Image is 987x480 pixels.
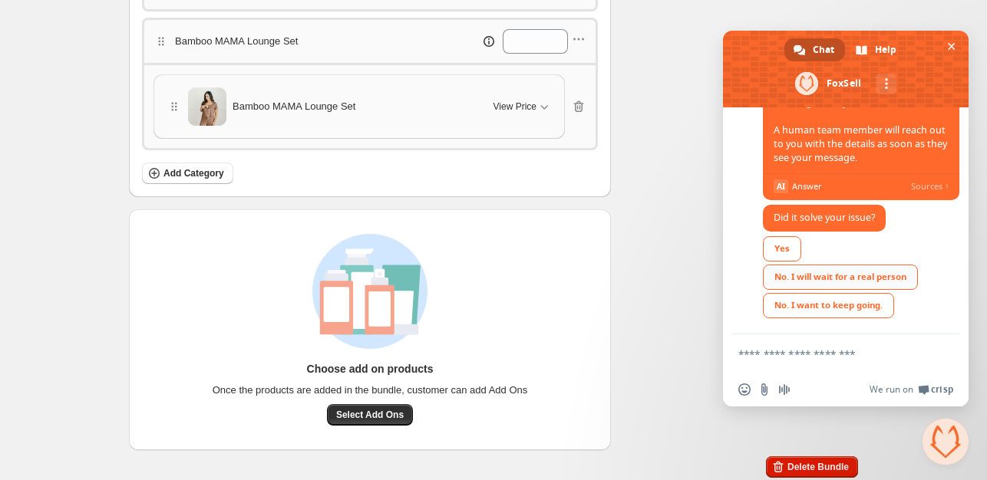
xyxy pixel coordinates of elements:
span: Help [875,38,896,61]
p: Bamboo MAMA Lounge Set [175,34,298,49]
span: Once the products are added in the bundle, customer can add Add Ons [213,383,528,398]
span: Insert an emoji [738,383,751,396]
span: Send a file [758,383,771,396]
span: Select Add Ons [336,409,404,421]
span: We run on [870,383,913,396]
div: No. I want to keep going. [763,293,894,318]
img: Bamboo MAMA Lounge Set [188,87,226,126]
span: Answer [792,179,905,193]
span: View Price [494,100,536,113]
span: Did it solve your issue? [774,211,875,224]
span: Sources [911,179,949,193]
a: We run onCrisp [870,383,953,396]
button: Add Category [142,163,233,184]
span: Chat [813,38,834,61]
div: Close chat [923,419,969,465]
button: Delete Bundle [766,456,858,478]
button: Select Add Ons [327,404,413,426]
span: Crisp [931,383,953,396]
div: More channels [876,74,896,94]
h3: Choose add on products [307,361,434,376]
span: AI [774,179,788,193]
span: Audio message [778,383,791,396]
span: Add Category [163,167,224,179]
div: Help [847,38,907,61]
div: No. I will wait for a real person [763,265,918,290]
button: View Price [484,94,561,119]
textarea: Compose your message... [738,347,919,361]
div: Yes [763,236,801,261]
span: Bamboo MAMA Lounge Set [233,99,355,114]
span: Close chat [943,38,959,54]
div: Chat [784,38,845,61]
span: Delete Bundle [787,461,849,473]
